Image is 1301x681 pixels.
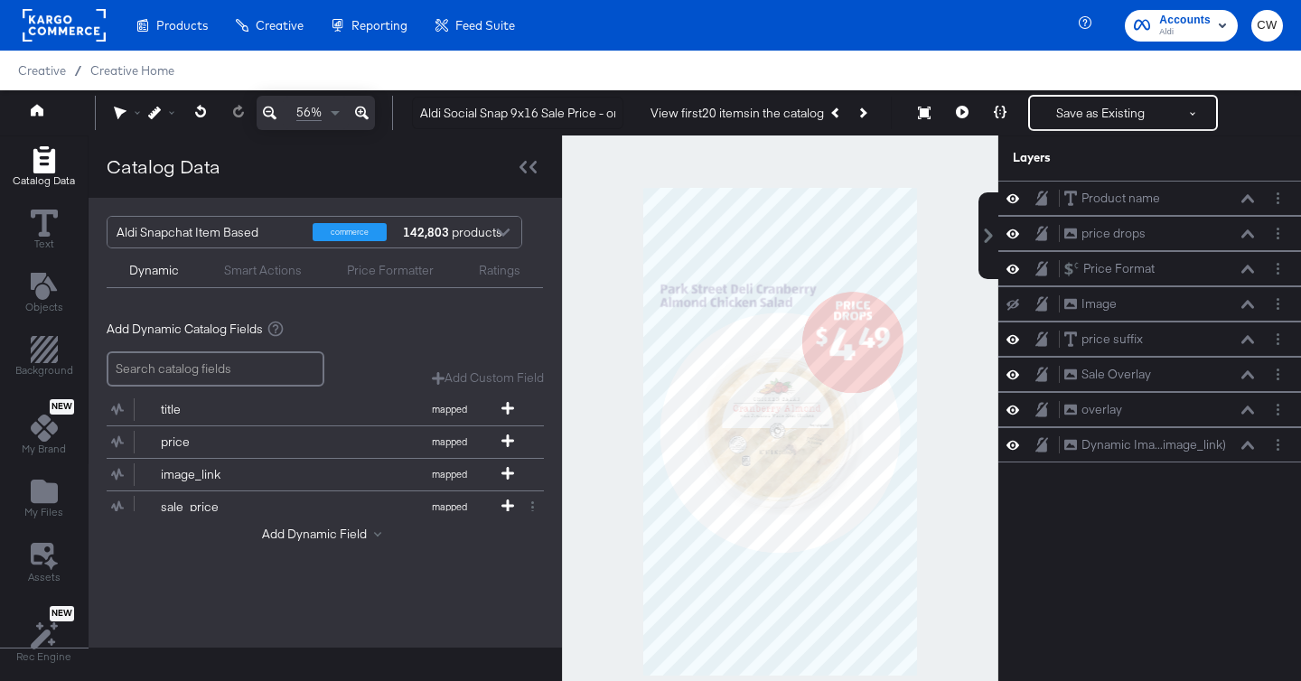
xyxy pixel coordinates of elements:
[849,97,875,129] button: Next Product
[25,300,63,314] span: Objects
[18,63,66,78] span: Creative
[1251,10,1283,42] button: CW
[399,500,499,513] span: mapped
[1268,435,1287,454] button: Layer Options
[107,154,220,180] div: Catalog Data
[313,223,387,241] div: commerce
[399,435,499,448] span: mapped
[5,602,82,669] button: NewRec Engine
[156,18,208,33] span: Products
[14,268,74,320] button: Add Text
[347,262,434,279] div: Price Formatter
[2,142,86,193] button: Add Rectangle
[13,173,75,188] span: Catalog Data
[5,332,84,384] button: Add Rectangle
[107,459,521,490] button: image_linkmapped
[107,426,544,458] div: pricemapped
[399,403,499,415] span: mapped
[1268,189,1287,208] button: Layer Options
[998,357,1301,392] div: Sale OverlayLayer Options
[824,97,849,129] button: Previous Product
[650,105,824,122] div: View first 20 items in the catalog
[1081,401,1122,418] div: overlay
[161,401,292,418] div: title
[34,237,54,251] span: Text
[90,63,174,78] a: Creative Home
[296,104,322,121] span: 56%
[1159,11,1211,30] span: Accounts
[400,217,454,247] div: products
[161,466,292,483] div: image_link
[16,649,71,664] span: Rec Engine
[998,286,1301,322] div: ImageLayer Options
[107,394,521,425] button: titlemapped
[20,205,69,257] button: Text
[998,427,1301,462] div: Dynamic Ima...image_link)Layer Options
[455,18,515,33] span: Feed Suite
[1081,190,1160,207] div: Product name
[998,216,1301,251] div: price dropsLayer Options
[161,434,292,451] div: price
[1081,331,1143,348] div: price suffix
[107,491,544,523] div: sale_pricemapped
[66,63,90,78] span: /
[1268,400,1287,419] button: Layer Options
[1063,224,1147,243] button: price drops
[262,526,388,543] button: Add Dynamic Field
[50,608,74,620] span: New
[1030,97,1171,129] button: Save as Existing
[1268,330,1287,349] button: Layer Options
[1268,294,1287,313] button: Layer Options
[399,468,499,480] span: mapped
[1081,225,1146,242] div: price drops
[17,537,71,590] button: Assets
[256,18,304,33] span: Creative
[479,262,520,279] div: Ratings
[107,491,521,523] button: sale_pricemapped
[50,401,74,413] span: New
[129,262,179,279] div: Dynamic
[1063,189,1161,208] button: Product name
[1268,365,1287,384] button: Layer Options
[1063,330,1144,349] button: price suffix
[1063,259,1156,278] button: Price Format
[117,217,299,247] div: Aldi Snapchat Item Based
[28,570,61,584] span: Assets
[998,251,1301,286] div: Price FormatLayer Options
[1125,10,1238,42] button: AccountsAldi
[14,474,74,526] button: Add Files
[1159,25,1211,40] span: Aldi
[998,181,1301,216] div: Product nameLayer Options
[1268,259,1287,278] button: Layer Options
[998,392,1301,427] div: overlayLayer Options
[24,505,63,519] span: My Files
[1083,260,1155,277] div: Price Format
[1063,400,1123,419] button: overlay
[11,396,77,462] button: NewMy Brand
[1268,224,1287,243] button: Layer Options
[1013,149,1197,166] div: Layers
[161,499,292,516] div: sale_price
[1063,294,1118,313] button: Image
[1081,436,1226,453] div: Dynamic Ima...image_link)
[107,394,544,425] div: titlemapped
[107,321,263,338] span: Add Dynamic Catalog Fields
[998,322,1301,357] div: price suffixLayer Options
[1063,365,1152,384] button: Sale Overlay
[107,351,324,387] input: Search catalog fields
[1081,366,1151,383] div: Sale Overlay
[107,459,544,490] div: image_linkmapped
[1081,295,1117,313] div: Image
[15,363,73,378] span: Background
[351,18,407,33] span: Reporting
[224,262,302,279] div: Smart Actions
[22,442,66,456] span: My Brand
[1259,15,1276,36] span: CW
[400,217,452,247] strong: 142,803
[432,369,544,387] button: Add Custom Field
[1063,435,1227,454] button: Dynamic Ima...image_link)
[107,426,521,458] button: pricemapped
